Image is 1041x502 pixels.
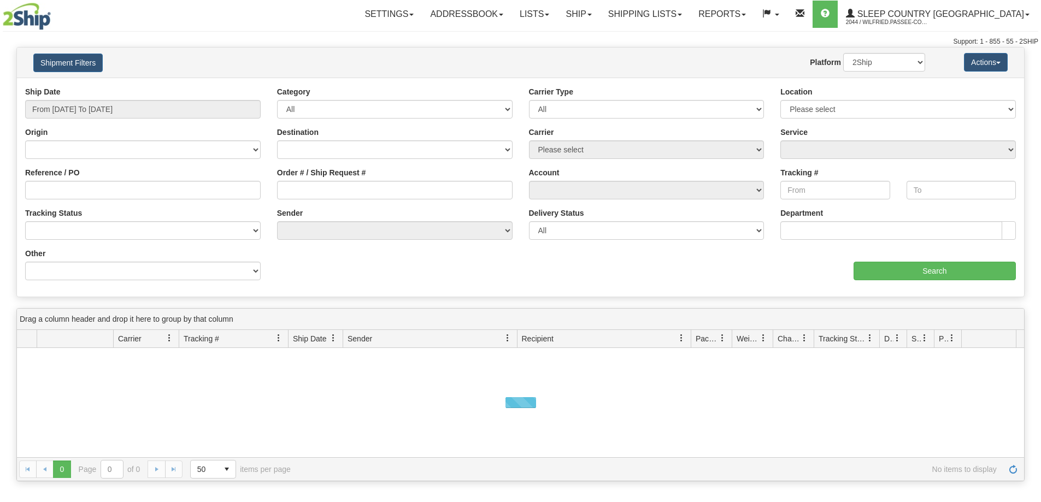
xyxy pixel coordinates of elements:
a: Addressbook [422,1,511,28]
label: Tracking # [780,167,818,178]
span: Recipient [522,333,554,344]
label: Category [277,86,310,97]
input: Search [854,262,1016,280]
label: Origin [25,127,48,138]
a: Delivery Status filter column settings [888,329,907,347]
span: Sleep Country [GEOGRAPHIC_DATA] [855,9,1024,19]
label: Carrier [529,127,554,138]
span: Packages [696,333,719,344]
div: grid grouping header [17,309,1024,330]
a: Weight filter column settings [754,329,773,347]
span: select [218,460,236,478]
span: Carrier [118,333,142,344]
label: Other [25,248,45,259]
a: Sleep Country [GEOGRAPHIC_DATA] 2044 / Wilfried.Passee-Coutrin [838,1,1038,28]
input: From [780,181,890,199]
label: Platform [810,57,841,68]
span: Tracking Status [819,333,866,344]
a: Reports [690,1,754,28]
span: items per page [190,460,291,479]
a: Sender filter column settings [498,329,517,347]
label: Carrier Type [529,86,573,97]
a: Tracking Status filter column settings [861,329,879,347]
a: Carrier filter column settings [160,329,179,347]
label: Ship Date [25,86,61,97]
a: Refresh [1004,460,1022,478]
a: Ship Date filter column settings [324,329,343,347]
span: Tracking # [184,333,219,344]
label: Destination [277,127,319,138]
a: Charge filter column settings [795,329,814,347]
a: Tracking # filter column settings [269,329,288,347]
span: Page of 0 [79,460,140,479]
label: Order # / Ship Request # [277,167,366,178]
span: Page 0 [53,460,70,478]
label: Location [780,86,812,97]
label: Service [780,127,808,138]
button: Actions [964,53,1008,72]
a: Settings [356,1,422,28]
div: Support: 1 - 855 - 55 - 2SHIP [3,37,1038,46]
span: Pickup Status [939,333,948,344]
label: Reference / PO [25,167,80,178]
label: Delivery Status [529,208,584,218]
a: Recipient filter column settings [672,329,691,347]
span: Shipment Issues [911,333,921,344]
a: Packages filter column settings [713,329,732,347]
span: 2044 / Wilfried.Passee-Coutrin [846,17,928,28]
label: Tracking Status [25,208,82,218]
img: logo2044.jpg [3,3,51,30]
a: Shipping lists [600,1,690,28]
iframe: chat widget [1016,195,1040,306]
span: Ship Date [293,333,326,344]
span: Charge [778,333,801,344]
span: Sender [348,333,372,344]
span: Page sizes drop down [190,460,236,479]
a: Ship [557,1,599,28]
a: Lists [511,1,557,28]
input: To [907,181,1016,199]
span: No items to display [306,465,997,474]
a: Shipment Issues filter column settings [915,329,934,347]
span: Delivery Status [884,333,893,344]
button: Shipment Filters [33,54,103,72]
a: Pickup Status filter column settings [943,329,961,347]
label: Sender [277,208,303,218]
span: Weight [737,333,760,344]
span: 50 [197,464,211,475]
label: Department [780,208,823,218]
label: Account [529,167,560,178]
